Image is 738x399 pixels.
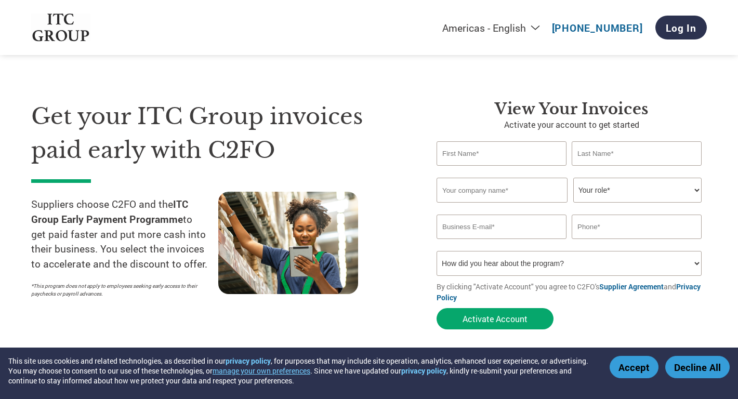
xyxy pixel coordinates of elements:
img: supply chain worker [218,192,358,294]
a: privacy policy [226,356,271,366]
div: Invalid last name or last name is too long [572,167,702,174]
p: *This program does not apply to employees seeking early access to their paychecks or payroll adva... [31,282,208,298]
strong: ITC Group Early Payment Programme [31,197,188,225]
p: Activate your account to get started [437,118,707,131]
div: Invalid first name or first name is too long [437,167,566,174]
div: Inavlid Email Address [437,240,566,247]
a: Supplier Agreement [599,282,664,291]
a: [PHONE_NUMBER] [552,21,643,34]
input: Invalid Email format [437,215,566,239]
div: This site uses cookies and related technologies, as described in our , for purposes that may incl... [8,356,595,385]
input: First Name* [437,141,566,166]
button: Accept [610,356,658,378]
h1: Get your ITC Group invoices paid early with C2FO [31,100,405,167]
button: manage your own preferences [213,366,310,376]
div: Inavlid Phone Number [572,240,702,247]
button: Decline All [665,356,730,378]
select: Title/Role [573,178,702,203]
div: Invalid company name or company name is too long [437,204,702,210]
a: Log In [655,16,707,39]
h3: View your invoices [437,100,707,118]
img: ITC Group [31,14,90,42]
input: Last Name* [572,141,702,166]
a: Privacy Policy [437,282,701,302]
p: By clicking "Activate Account" you agree to C2FO's and [437,281,707,303]
a: privacy policy [401,366,446,376]
input: Your company name* [437,178,568,203]
button: Activate Account [437,308,553,329]
p: Suppliers choose C2FO and the to get paid faster and put more cash into their business. You selec... [31,197,218,272]
input: Phone* [572,215,702,239]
